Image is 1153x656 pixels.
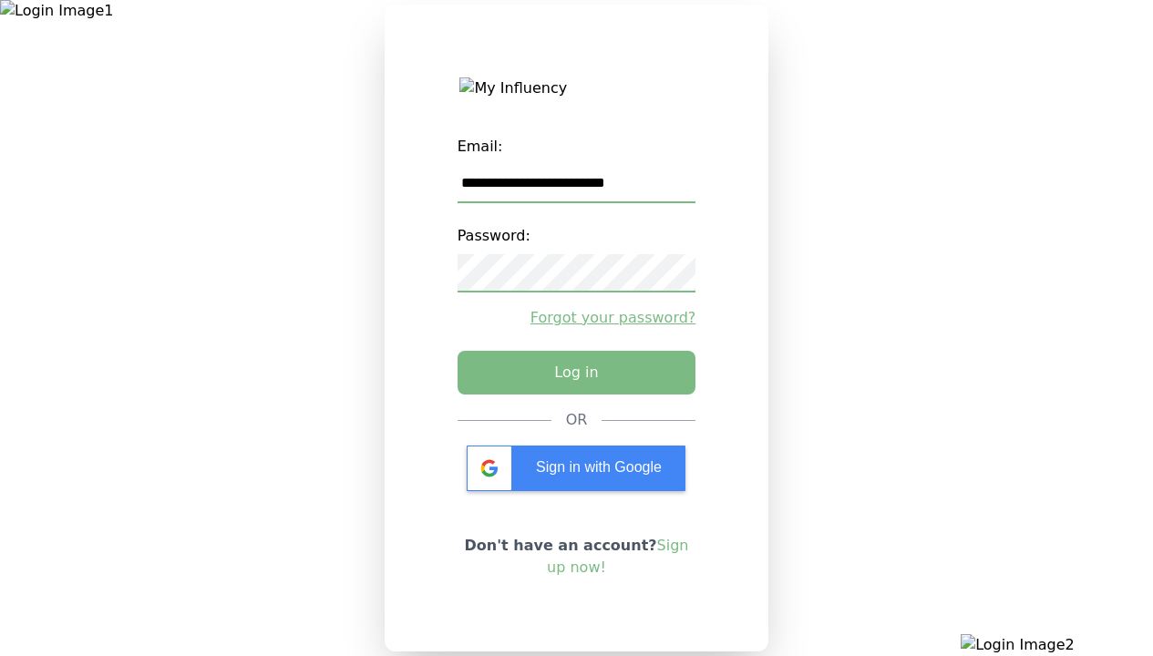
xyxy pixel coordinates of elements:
img: My Influency [459,77,693,99]
div: Sign in with Google [467,446,685,491]
a: Forgot your password? [458,307,696,329]
label: Email: [458,128,696,165]
button: Log in [458,351,696,395]
img: Login Image2 [961,634,1153,656]
div: OR [566,409,588,431]
label: Password: [458,218,696,254]
p: Don't have an account? [458,535,696,579]
span: Sign in with Google [536,459,662,475]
